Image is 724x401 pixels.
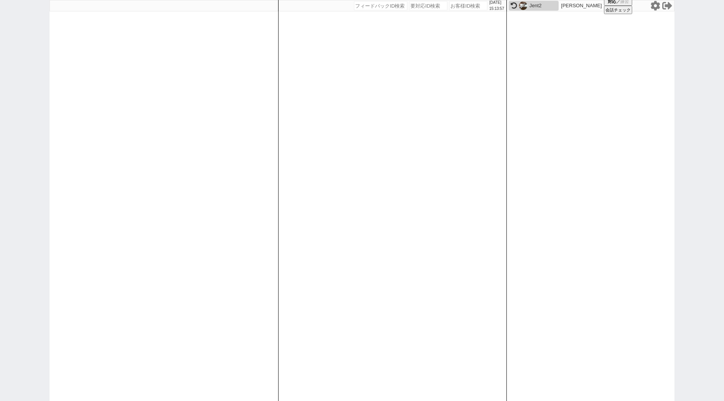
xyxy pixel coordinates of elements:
input: お客様ID検索 [449,1,487,10]
img: 0m05a98d77725134f30b0f34f50366e41b3a0b1cff53d1 [519,2,527,10]
button: 会話チェック [604,6,632,14]
p: 15:13:57 [489,6,504,12]
span: 会話チェック [605,7,631,13]
p: [PERSON_NAME] [561,3,602,9]
input: 要対応ID検索 [409,1,447,10]
div: Jent2 [529,3,557,9]
input: フィードバックID検索 [354,1,407,10]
